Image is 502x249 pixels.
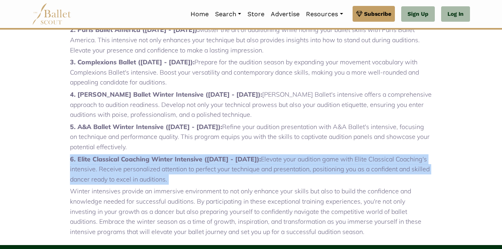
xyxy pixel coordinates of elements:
a: Sign Up [401,6,435,22]
img: gem.svg [356,9,362,18]
a: Advertise [268,6,303,22]
strong: 6. Elite Classical Coaching Winter Intensive ([DATE] - [DATE]): [70,155,261,163]
strong: 3. Complexions Ballet ([DATE] - [DATE]): [70,58,194,66]
p: Elevate your audition game with Elite Classical Coaching's intensive. Receive personalized attent... [70,154,432,185]
a: Search [212,6,244,22]
span: Subscribe [364,9,391,18]
strong: 2. Paris Ballet America ([DATE] - [DATE]): [70,26,199,34]
a: Home [187,6,212,22]
p: Refine your audition presentation with A&A Ballet's intensive, focusing on technique and performa... [70,122,432,152]
p: Master the art of auditioning while honing your ballet skills with Paris Ballet America. This int... [70,25,432,55]
p: Winter intensives provide an immersive environment to not only enhance your skills but also to bu... [70,186,432,237]
a: Store [244,6,268,22]
a: Subscribe [353,6,395,22]
p: [PERSON_NAME] Ballet's intensive offers a comprehensive approach to audition readiness. Develop n... [70,90,432,120]
strong: 5. A&A Ballet Winter Intensive ([DATE] - [DATE]): [70,123,222,131]
p: Prepare for the audition season by expanding your movement vocabulary with Complexions Ballet's i... [70,57,432,88]
a: Log In [441,6,470,22]
a: Resources [303,6,346,22]
strong: 4. [PERSON_NAME] Ballet Winter Intensive ([DATE] - [DATE]): [70,90,262,98]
